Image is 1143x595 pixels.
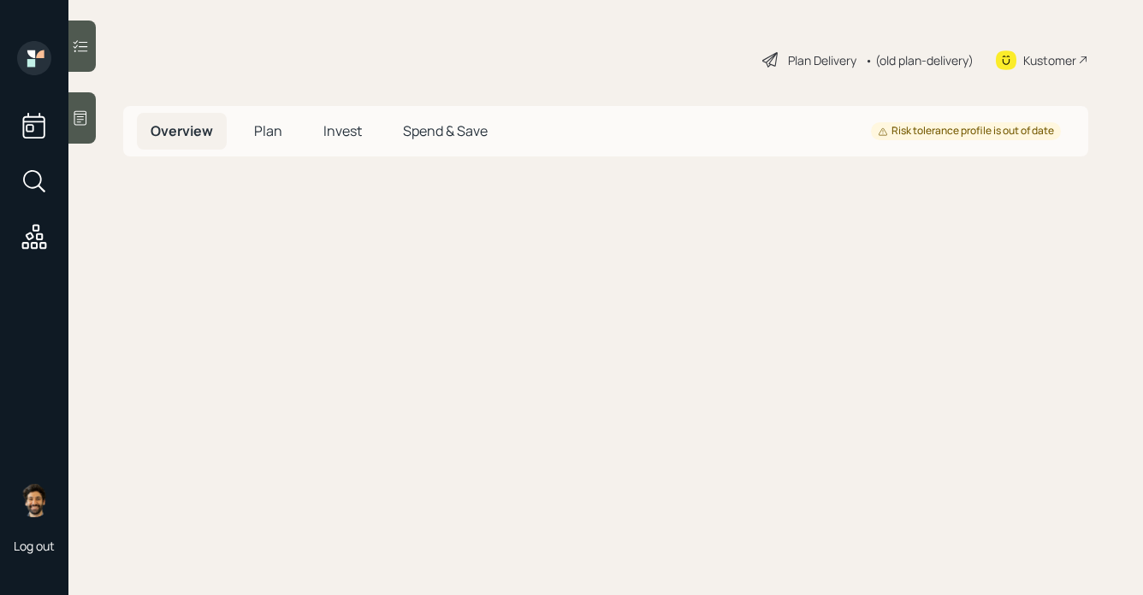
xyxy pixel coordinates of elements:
span: Invest [323,121,362,140]
span: Spend & Save [403,121,488,140]
span: Overview [151,121,213,140]
div: Kustomer [1023,51,1076,69]
div: Plan Delivery [788,51,856,69]
div: Log out [14,538,55,554]
img: eric-schwartz-headshot.png [17,483,51,517]
div: • (old plan-delivery) [865,51,974,69]
span: Plan [254,121,282,140]
div: Risk tolerance profile is out of date [878,124,1054,138]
